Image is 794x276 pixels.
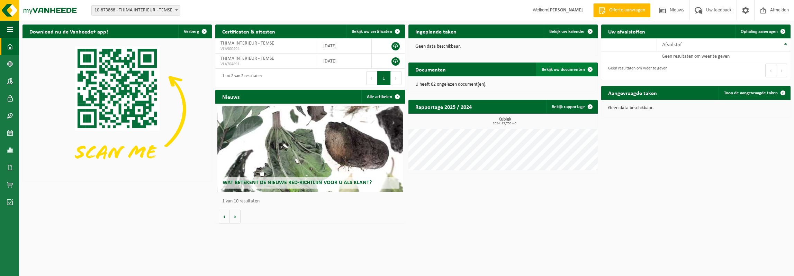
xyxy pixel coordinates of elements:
a: Bekijk uw kalender [544,25,597,38]
p: Geen data beschikbaar. [608,106,784,111]
button: Verberg [178,25,211,38]
a: Bekijk uw documenten [536,63,597,76]
td: [DATE] [318,38,372,54]
strong: [PERSON_NAME] [548,8,583,13]
h2: Rapportage 2025 / 2024 [408,100,479,113]
span: Toon de aangevraagde taken [724,91,778,95]
div: 1 tot 2 van 2 resultaten [219,70,262,86]
p: 1 van 10 resultaten [222,199,401,204]
img: Download de VHEPlus App [22,38,212,180]
h2: Nieuws [215,90,246,103]
a: Bekijk uw certificaten [346,25,404,38]
button: Previous [366,71,377,85]
h2: Documenten [408,63,453,76]
h3: Kubiek [412,117,598,125]
span: Ophaling aanvragen [741,29,778,34]
h2: Certificaten & attesten [215,25,282,38]
span: VLA900494 [220,46,312,52]
span: THIMA INTERIEUR - TEMSE [220,41,274,46]
button: Next [776,64,787,77]
span: 10-873868 - THIMA INTERIEUR - TEMSE [92,6,180,15]
h2: Uw afvalstoffen [601,25,652,38]
div: Geen resultaten om weer te geven [605,63,667,78]
button: 1 [377,71,391,85]
span: 10-873868 - THIMA INTERIEUR - TEMSE [91,5,180,16]
span: THIMA INTERIEUR - TEMSE [220,56,274,61]
td: Geen resultaten om weer te geven [601,51,791,61]
a: Ophaling aanvragen [735,25,790,38]
a: Bekijk rapportage [546,100,597,114]
button: Previous [765,64,776,77]
span: Afvalstof [662,42,682,48]
a: Toon de aangevraagde taken [719,86,790,100]
p: U heeft 62 ongelezen document(en). [415,82,591,87]
span: Verberg [184,29,199,34]
span: Bekijk uw kalender [549,29,585,34]
h2: Ingeplande taken [408,25,463,38]
a: Wat betekent de nieuwe RED-richtlijn voor u als klant? [217,106,403,192]
a: Alle artikelen [361,90,404,104]
span: Bekijk uw documenten [542,67,585,72]
a: Offerte aanvragen [593,3,650,17]
span: VLA704891 [220,61,312,67]
h2: Aangevraagde taken [601,86,664,99]
span: 2024: 15,750 m3 [412,122,598,125]
p: Geen data beschikbaar. [415,44,591,49]
span: Offerte aanvragen [607,7,647,14]
h2: Download nu de Vanheede+ app! [22,25,115,38]
td: [DATE] [318,54,372,69]
button: Volgende [230,210,241,223]
button: Vorige [219,210,230,223]
span: Wat betekent de nieuwe RED-richtlijn voor u als klant? [223,180,372,185]
button: Next [391,71,401,85]
span: Bekijk uw certificaten [352,29,392,34]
